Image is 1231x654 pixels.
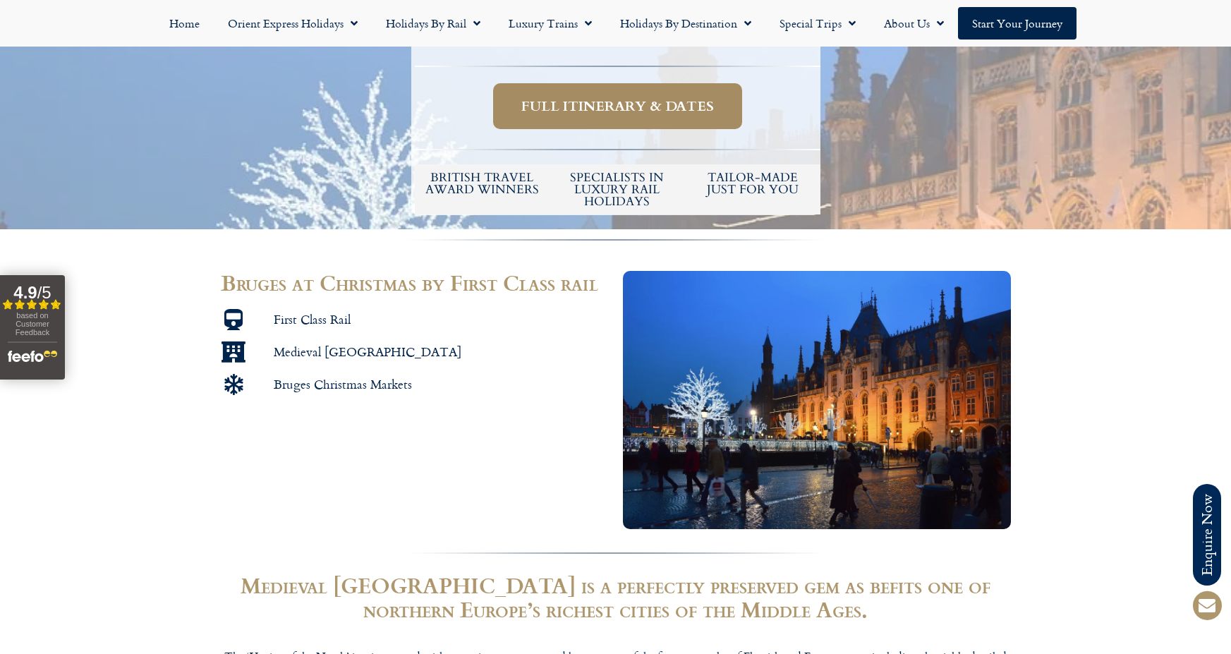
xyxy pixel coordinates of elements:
a: Holidays by Destination [606,7,765,40]
h6: Specialists in luxury rail holidays [557,171,678,207]
nav: Menu [7,7,1224,40]
span: Full itinerary & dates [521,97,714,115]
a: Special Trips [765,7,870,40]
a: Orient Express Holidays [214,7,372,40]
a: Home [155,7,214,40]
h5: British Travel Award winners [422,171,543,195]
span: Medieval [GEOGRAPHIC_DATA] [270,344,461,360]
h5: tailor-made just for you [692,171,813,195]
a: About Us [870,7,958,40]
span: Bruges at Christmas by First Class rail [221,267,598,298]
a: Luxury Trains [495,7,606,40]
a: Full itinerary & dates [493,83,742,129]
a: Start your Journey [958,7,1077,40]
span: Bruges Christmas Markets [270,376,412,392]
h2: Medieval [GEOGRAPHIC_DATA] is a perfectly preserved gem as befits one of northern Europe’s riches... [221,574,1011,622]
span: First Class Rail [270,311,351,327]
a: Holidays by Rail [372,7,495,40]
